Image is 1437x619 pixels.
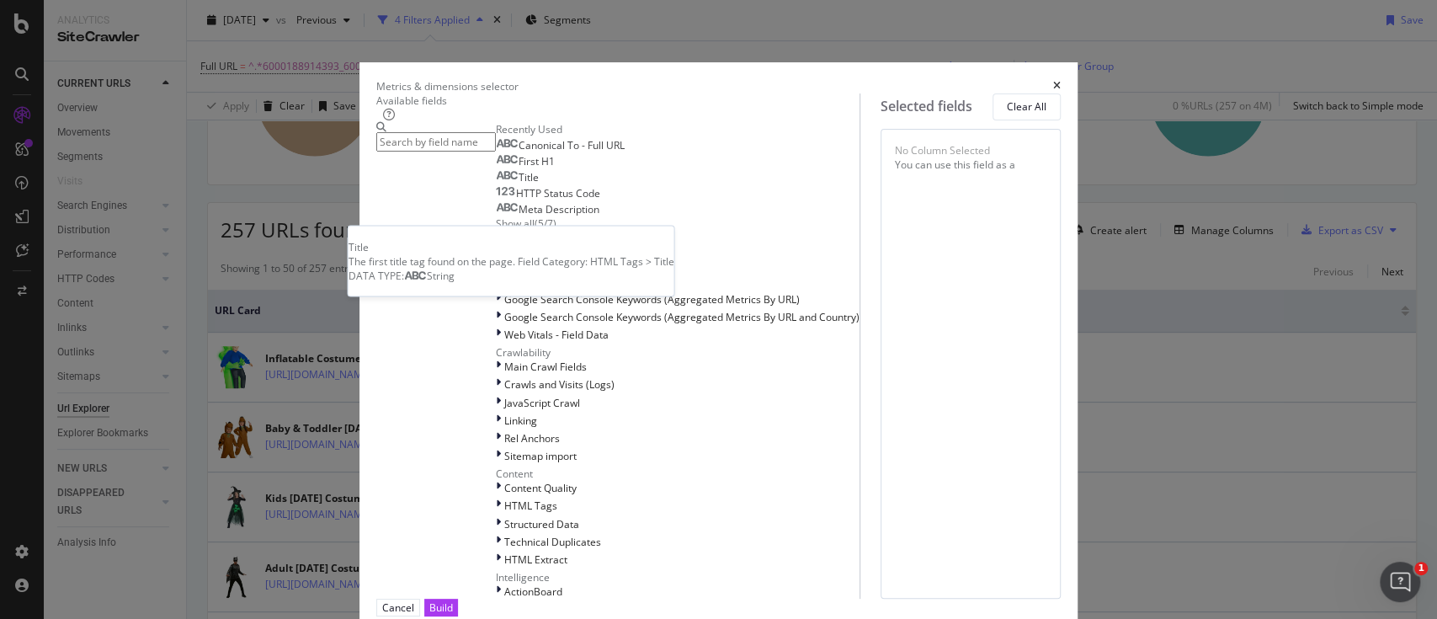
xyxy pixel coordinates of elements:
[504,328,609,342] span: Web Vitals - Field Data
[348,254,673,269] div: The first title tag found on the page. Field Category: HTML Tags > Title
[519,202,599,216] span: Meta Description
[496,278,860,292] div: Rankings
[504,414,537,428] span: Linking
[424,599,458,616] button: Build
[1053,79,1061,93] div: times
[1380,562,1420,602] iframe: Intercom live chat
[496,345,860,360] div: Crawlability
[496,467,860,481] div: Content
[504,535,601,549] span: Technical Duplicates
[504,481,577,495] span: Content Quality
[348,269,403,283] span: DATA TYPE:
[895,157,1047,172] div: You can use this field as a
[504,499,557,513] span: HTML Tags
[881,97,972,116] div: Selected fields
[496,216,535,231] div: Show all
[895,143,990,157] div: No Column Selected
[504,584,562,599] span: ActionBoard
[426,269,454,283] span: String
[504,449,577,463] span: Sitemap import
[504,431,560,446] span: Rel Anchors
[504,310,860,324] span: Google Search Console Keywords (Aggregated Metrics By URL and Country)
[504,552,567,567] span: HTML Extract
[376,93,860,108] div: Available fields
[348,240,673,254] div: Title
[1007,99,1046,114] div: Clear All
[516,186,600,200] span: HTTP Status Code
[535,216,556,231] div: ( 5 / 7 )
[504,377,615,392] span: Crawls and Visits (Logs)
[1414,562,1428,575] span: 1
[496,570,860,584] div: Intelligence
[382,600,414,615] div: Cancel
[519,170,539,184] span: Title
[993,93,1061,120] button: Clear All
[376,599,420,616] button: Cancel
[519,138,625,152] span: Canonical To - Full URL
[504,396,580,410] span: JavaScript Crawl
[519,154,555,168] span: First H1
[376,79,519,93] div: Metrics & dimensions selector
[504,517,579,531] span: Structured Data
[496,245,860,259] div: URLs
[496,231,860,245] div: All fields
[504,360,587,374] span: Main Crawl Fields
[496,122,860,136] div: Recently Used
[376,132,496,152] input: Search by field name
[429,600,453,615] div: Build
[504,292,800,307] span: Google Search Console Keywords (Aggregated Metrics By URL)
